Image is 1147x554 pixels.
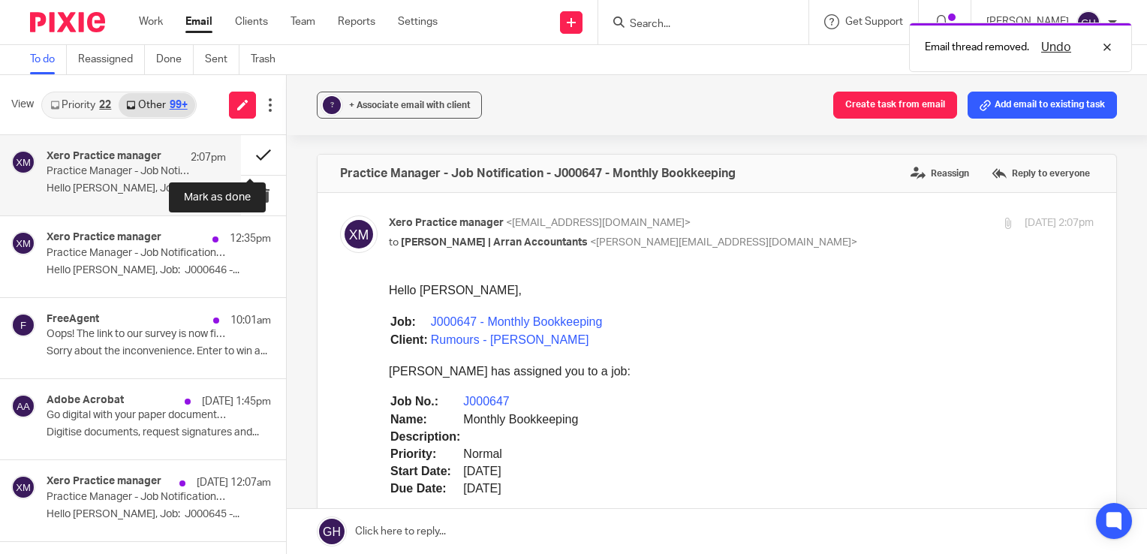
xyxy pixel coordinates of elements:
a: Email [185,14,212,29]
p: Practice Manager - Job Notification - J000645 - Annual Accounts [47,491,226,504]
img: svg%3E [1076,11,1100,35]
a: Reports [338,14,375,29]
a: Done [156,45,194,74]
a: Other99+ [119,93,194,117]
button: Add email to existing task [968,92,1117,119]
a: J000647 - Monthly Bookkeeping [42,32,214,45]
a: Clients [235,14,268,29]
a: Team [291,14,315,29]
p: Go digital with your paper documents with Adobe Acrobat [47,409,226,422]
p: Practice Manager - Job Notification - J000647 - Monthly Bookkeeping [47,165,190,178]
button: Create task from email [833,92,957,119]
img: svg%3E [340,215,378,253]
td: [DATE] [73,197,191,214]
span: Xero Practice manager [389,218,504,228]
a: Priority22 [43,93,119,117]
td: [DATE] [73,179,191,197]
span: View [11,97,34,113]
a: Rumours - [PERSON_NAME] [42,50,200,63]
a: Work [139,14,163,29]
h4: Xero Practice manager [47,150,161,163]
span: + Associate email with client [349,101,471,110]
h4: Xero Practice manager [47,475,161,488]
img: svg%3E [11,313,35,337]
p: Hello [PERSON_NAME], Job: J000647 -... [47,182,226,195]
span: to [389,237,399,248]
span: <[PERSON_NAME][EMAIL_ADDRESS][DOMAIN_NAME]> [590,237,857,248]
img: Pixie [30,12,105,32]
h4: Adobe Acrobat [47,394,124,407]
p: 2:07pm [191,150,226,165]
button: Undo [1037,38,1076,56]
a: Settings [398,14,438,29]
p: Sorry about the inconvenience. Enter to win a... [47,345,271,358]
span: [PERSON_NAME] | Arran Accountants [401,237,588,248]
p: [DATE] 2:07pm [1025,215,1094,231]
img: svg%3E [11,150,35,174]
a: Reassigned [78,45,145,74]
p: Oops! The link to our survey is now fixed ✅ [47,328,226,341]
div: ? [323,96,341,114]
p: Email thread removed. [925,40,1029,55]
p: Hello [PERSON_NAME], Job: J000646 -... [47,264,271,277]
p: Practice Manager - Job Notification - J000646 - Monthly payroll [47,247,226,260]
td: Normal [73,162,191,179]
img: svg%3E [11,231,35,255]
h4: Practice Manager - Job Notification - J000647 - Monthly Bookkeeping [340,166,736,181]
td: Monthly Bookkeeping [73,128,191,145]
a: Trash [251,45,287,74]
img: svg%3E [11,394,35,418]
p: Digitise documents, request signatures and... [47,426,271,439]
h4: FreeAgent [47,313,99,326]
span: <[EMAIL_ADDRESS][DOMAIN_NAME]> [506,218,691,228]
img: svg%3E [11,475,35,499]
h4: Xero Practice manager [47,231,161,244]
p: [DATE] 1:45pm [202,394,271,409]
div: 22 [99,100,111,110]
label: Reply to everyone [988,162,1094,185]
a: To do [30,45,67,74]
label: Reassign [907,162,973,185]
p: Hello [PERSON_NAME], Job: J000645 -... [47,508,271,521]
p: 12:35pm [230,231,271,246]
p: 10:01am [230,313,271,328]
div: 99+ [170,100,188,110]
p: [DATE] 12:07am [197,475,271,490]
a: Sent [205,45,239,74]
button: ? + Associate email with client [317,92,482,119]
a: J000647 [74,112,120,125]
